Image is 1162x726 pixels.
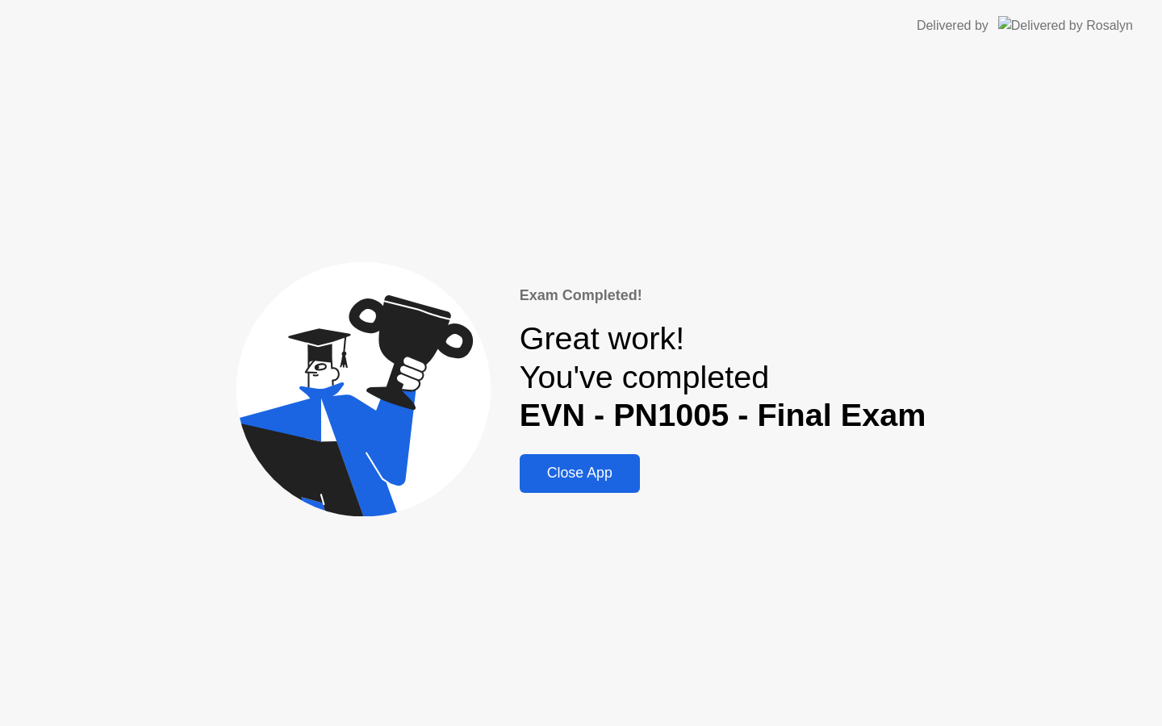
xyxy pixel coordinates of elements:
img: Delivered by Rosalyn [998,16,1133,35]
button: Close App [520,454,640,493]
div: Close App [525,465,635,482]
div: Great work! You've completed [520,319,926,435]
div: Delivered by [917,16,989,35]
div: Exam Completed! [520,285,926,307]
b: EVN - PN1005 - Final Exam [520,397,926,432]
